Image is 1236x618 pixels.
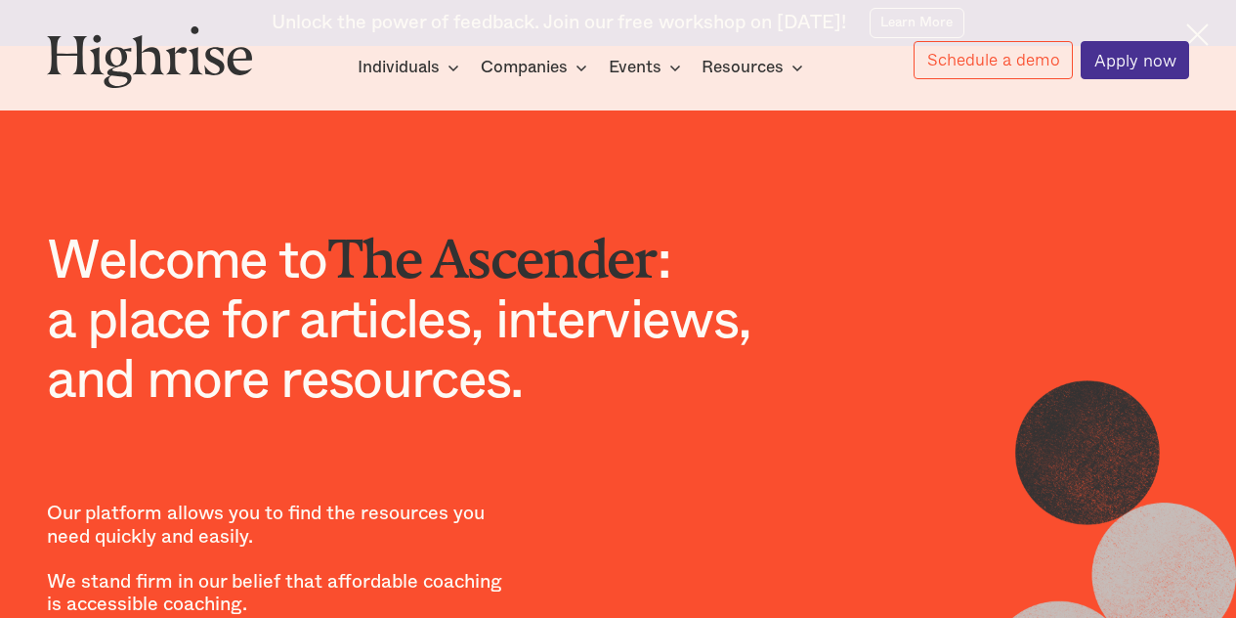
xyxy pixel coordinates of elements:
[609,56,661,79] div: Events
[47,216,791,411] h1: Welcome to : a place for articles, interviews, and more resources.
[358,56,440,79] div: Individuals
[1081,41,1189,79] a: Apply now
[47,25,253,88] img: Highrise logo
[481,56,593,79] div: Companies
[609,56,687,79] div: Events
[481,56,568,79] div: Companies
[702,56,784,79] div: Resources
[327,228,658,263] span: The Ascender
[702,56,809,79] div: Resources
[914,41,1073,79] a: Schedule a demo
[47,458,510,617] p: Our platform allows you to find the resources you need quickly and easily. We stand firm in our b...
[358,56,465,79] div: Individuals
